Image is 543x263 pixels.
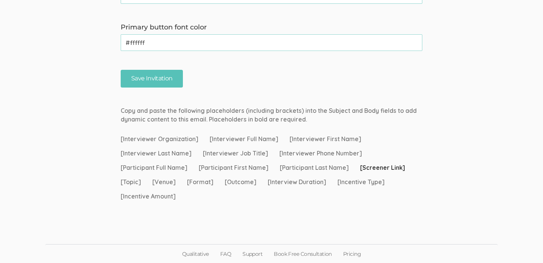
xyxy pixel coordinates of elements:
span: [Interview Duration] [268,178,326,186]
iframe: Chat Widget [505,227,543,263]
span: [Participant First Name] [199,163,268,172]
span: [Incentive Amount] [121,192,176,201]
span: [Interviewer Phone Number] [279,149,362,158]
span: [Incentive Type] [337,178,385,186]
span: [Format] [187,178,213,186]
span: [Interviewer Last Name] [121,149,192,158]
span: [Interviewer Organization] [121,135,198,143]
span: [Outcome] [225,178,256,186]
span: [Interviewer Job Title] [203,149,268,158]
p: Copy and paste the following placeholders (including brackets) into the Subject and Body fields t... [121,106,422,124]
span: [Interviewer Full Name] [210,135,278,143]
input: Save Invitation [121,70,183,88]
span: [Interviewer First Name] [290,135,361,143]
span: [Participant Full Name] [121,163,187,172]
span: [Participant Last Name] [280,163,349,172]
span: [Venue] [152,178,176,186]
span: [Topic] [121,178,141,186]
span: [Screener Link] [360,163,405,172]
label: Primary button font color [121,23,422,32]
